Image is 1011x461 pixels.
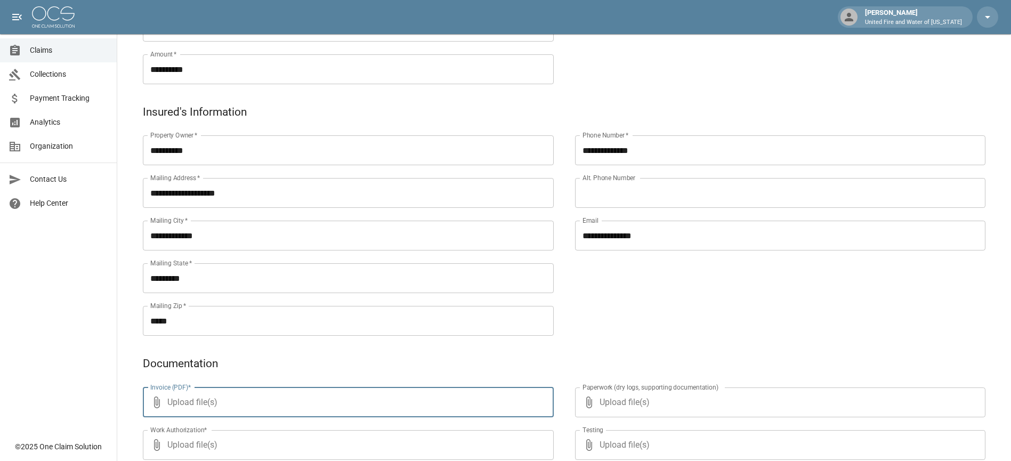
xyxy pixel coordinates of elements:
label: Work Authorization* [150,425,207,434]
span: Help Center [30,198,108,209]
img: ocs-logo-white-transparent.png [32,6,75,28]
p: United Fire and Water of [US_STATE] [865,18,962,27]
span: Payment Tracking [30,93,108,104]
div: © 2025 One Claim Solution [15,441,102,452]
label: Mailing Address [150,173,200,182]
span: Upload file(s) [167,430,525,460]
label: Email [583,216,598,225]
button: open drawer [6,6,28,28]
span: Upload file(s) [600,387,957,417]
label: Mailing State [150,258,192,268]
span: Upload file(s) [600,430,957,460]
label: Testing [583,425,603,434]
span: Collections [30,69,108,80]
span: Claims [30,45,108,56]
label: Property Owner [150,131,198,140]
span: Contact Us [30,174,108,185]
span: Analytics [30,117,108,128]
label: Paperwork (dry logs, supporting documentation) [583,383,718,392]
span: Organization [30,141,108,152]
label: Mailing City [150,216,188,225]
div: [PERSON_NAME] [861,7,966,27]
label: Mailing Zip [150,301,187,310]
label: Alt. Phone Number [583,173,635,182]
span: Upload file(s) [167,387,525,417]
label: Invoice (PDF)* [150,383,191,392]
label: Amount [150,50,177,59]
label: Phone Number [583,131,628,140]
